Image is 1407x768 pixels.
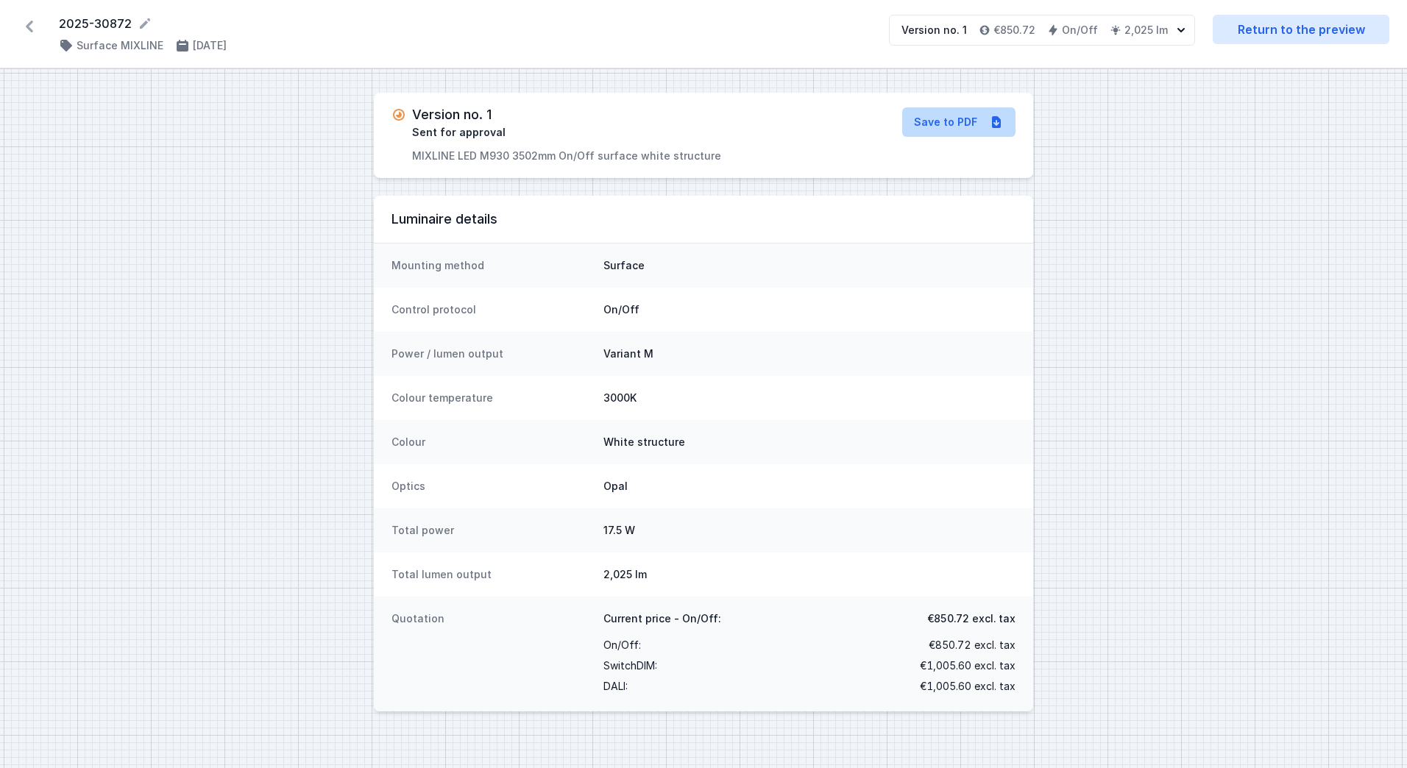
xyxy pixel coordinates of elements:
[59,15,871,32] form: 2025-30872
[603,346,1016,361] dd: Variant M
[412,107,492,122] h3: Version no. 1
[1213,15,1389,44] a: Return to the preview
[603,523,1016,538] dd: 17.5 W
[927,611,1016,626] span: €850.72 excl. tax
[391,567,592,582] dt: Total lumen output
[391,210,1016,228] h3: Luminaire details
[603,655,657,676] span: SwitchDIM :
[603,611,721,626] span: Current price - On/Off:
[889,15,1195,46] button: Version no. 1€850.72On/Off2,025 lm
[920,655,1016,676] span: €1,005.60 excl. tax
[920,676,1016,697] span: €1,005.60 excl. tax
[391,523,592,538] dt: Total power
[603,567,1016,582] dd: 2,025 lm
[138,16,152,31] button: Rename project
[901,23,967,38] div: Version no. 1
[603,302,1016,317] dd: On/Off
[1124,23,1168,38] h4: 2,025 lm
[603,391,1016,405] dd: 3000K
[993,23,1035,38] h4: €850.72
[391,435,592,449] dt: Colour
[412,125,506,140] span: Sent for approval
[391,258,592,273] dt: Mounting method
[193,38,227,53] h4: [DATE]
[929,635,1016,655] span: €850.72 excl. tax
[391,479,592,494] dt: Optics
[77,38,163,53] h4: Surface MIXLINE
[391,346,592,361] dt: Power / lumen output
[603,676,628,697] span: DALI :
[391,391,592,405] dt: Colour temperature
[391,611,592,697] dt: Quotation
[902,107,1016,137] a: Save to PDF
[603,479,1016,494] dd: Opal
[603,435,1016,449] dd: White structure
[391,107,406,122] img: pending.svg
[1062,23,1098,38] h4: On/Off
[391,302,592,317] dt: Control protocol
[412,149,721,163] p: MIXLINE LED M930 3502mm On/Off surface white structure
[603,258,1016,273] dd: Surface
[603,635,641,655] span: On/Off :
